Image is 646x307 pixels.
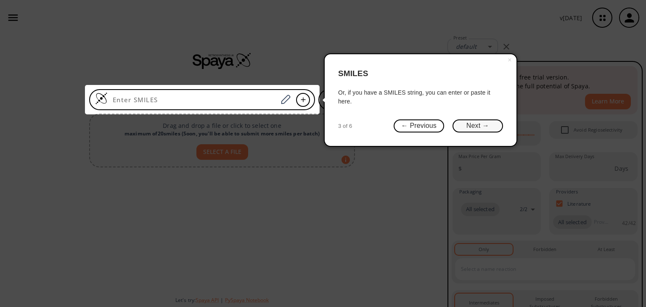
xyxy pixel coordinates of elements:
[453,119,503,132] button: Next →
[394,119,444,132] button: ← Previous
[338,88,503,106] div: Or, if you have a SMILES string, you can enter or paste it here.
[338,61,503,87] header: SMILES
[95,92,108,105] img: Logo Spaya
[338,122,352,130] span: 3 of 6
[503,54,516,66] button: Close
[108,95,278,104] input: Enter SMILES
